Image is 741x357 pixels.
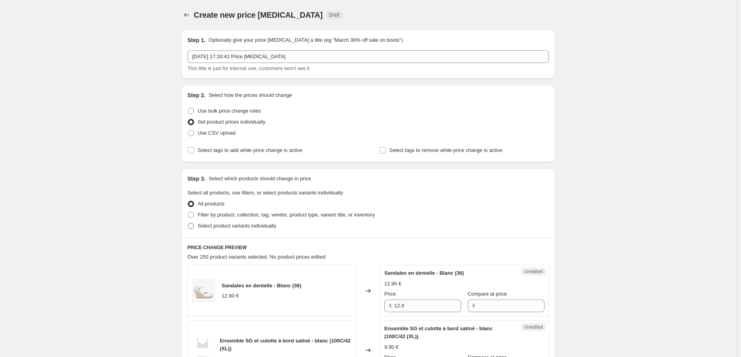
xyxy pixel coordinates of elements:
[524,268,543,275] span: Unedited
[209,175,311,183] p: Select which products should change in price
[220,338,350,351] span: Ensemble SG et culotte à bord satiné - blanc (100C/42 (XL))
[192,279,215,303] img: 10-15_MARY-216-1_80x.jpg
[187,91,206,99] h2: Step 2.
[389,147,503,153] span: Select tags to remove while price change is active
[187,50,549,63] input: 30% off holiday sale
[198,223,276,229] span: Select product variants individually
[198,147,302,153] span: Select tags to add while price change is active
[384,270,464,276] span: Sandales en dentelle - Blanc (36)
[187,175,206,183] h2: Step 3.
[194,11,323,19] span: Create new price [MEDICAL_DATA]
[384,281,401,287] span: 12.90 €
[389,303,392,309] span: €
[187,244,549,251] h6: PRICE CHANGE PREVIEW
[198,201,224,207] span: All products
[187,254,326,260] span: Over 250 product variants selected. No product prices edited:
[222,293,239,299] span: 12.90 €
[472,303,475,309] span: €
[181,9,192,20] button: Price change jobs
[187,190,343,196] span: Select all products, use filters, or select products variants individually
[384,344,398,350] span: 9.90 €
[524,324,543,330] span: Unedited
[384,291,396,297] span: Price
[329,12,339,18] span: Draft
[384,326,493,339] span: Ensemble SG et culotte à bord satiné - blanc (100C/42 (XL))
[209,91,292,99] p: Select how the prices should change
[198,119,265,125] span: Set product prices individually
[468,291,507,297] span: Compare at price
[222,283,301,289] span: Sandales en dentelle - Blanc (36)
[198,108,261,114] span: Use bulk price change rules
[187,65,309,71] span: This title is just for internal use, customers won't see it
[198,130,235,136] span: Use CSV upload
[187,36,206,44] h2: Step 1.
[209,36,403,44] p: Optionally give your price [MEDICAL_DATA] a title (eg "March 30% off sale on boots")
[198,212,375,218] span: Filter by product, collection, tag, vendor, product type, variant title, or inventory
